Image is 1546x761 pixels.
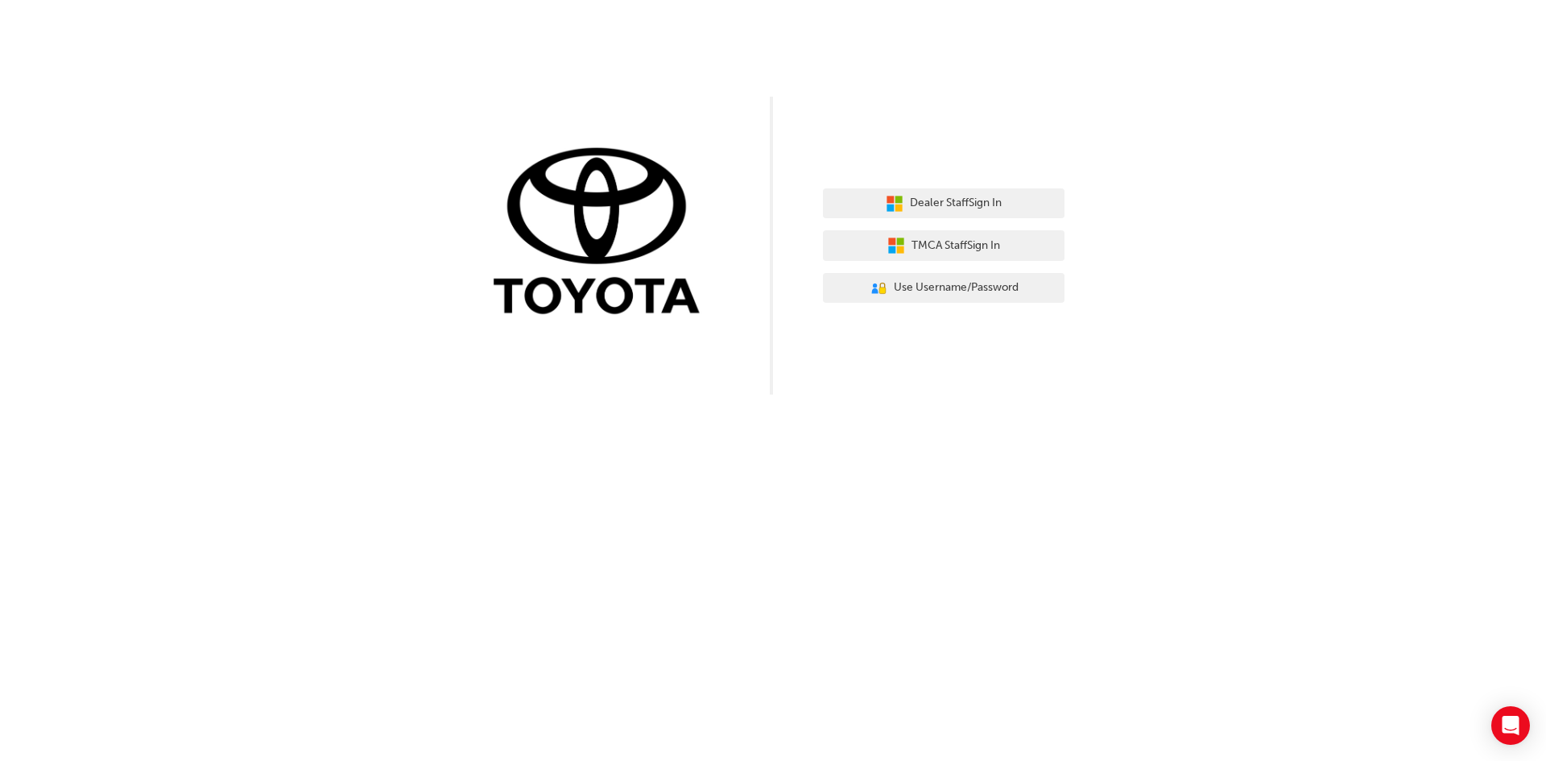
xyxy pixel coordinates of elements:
[911,237,1000,255] span: TMCA Staff Sign In
[482,144,723,322] img: Trak
[1491,706,1530,745] div: Open Intercom Messenger
[823,273,1064,304] button: Use Username/Password
[823,188,1064,219] button: Dealer StaffSign In
[823,230,1064,261] button: TMCA StaffSign In
[910,194,1002,213] span: Dealer Staff Sign In
[894,279,1019,297] span: Use Username/Password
